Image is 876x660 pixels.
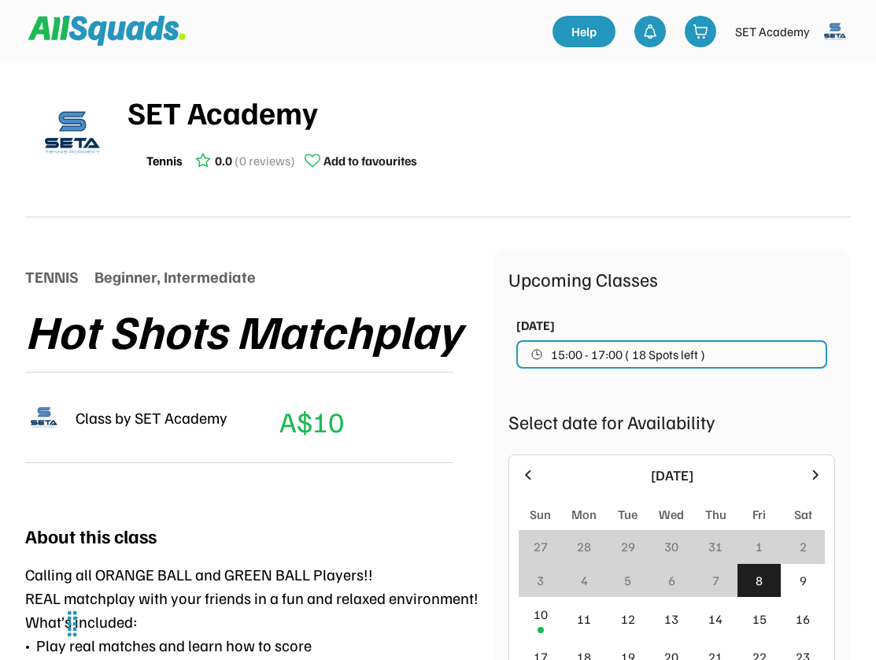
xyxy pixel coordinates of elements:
[693,24,708,39] img: shopping-cart-01%20%281%29.svg
[545,465,798,486] div: [DATE]
[624,571,631,590] div: 5
[581,571,588,590] div: 4
[76,406,227,429] div: Class by SET Academy
[621,537,635,556] div: 29
[128,88,851,135] div: SET Academy
[25,399,63,436] img: SETA%20new%20logo%20blue.png
[534,537,548,556] div: 27
[659,505,684,524] div: Wed
[794,505,812,524] div: Sat
[618,505,638,524] div: Tue
[94,265,256,288] div: Beginner, Intermediate
[571,505,597,524] div: Mon
[279,400,344,443] div: A$10
[621,610,635,628] div: 12
[664,610,678,628] div: 13
[28,16,186,46] img: Squad%20Logo.svg
[819,16,851,47] img: SETA%20new%20logo%20blue.png
[25,521,157,550] div: About this class
[752,505,766,524] div: Fri
[664,537,678,556] div: 30
[708,610,723,628] div: 14
[800,537,807,556] div: 2
[25,304,461,356] div: Hot Shots Matchplay
[25,265,79,288] div: TENNIS
[800,571,807,590] div: 9
[537,571,544,590] div: 3
[756,537,763,556] div: 1
[516,316,555,335] div: [DATE]
[235,151,295,170] div: (0 reviews)
[215,151,232,170] div: 0.0
[712,571,719,590] div: 7
[705,505,726,524] div: Thu
[516,340,827,369] button: 15:00 - 17:00 ( 18 Spots left )
[577,537,591,556] div: 28
[735,22,810,41] div: SET Academy
[530,505,551,524] div: Sun
[508,265,835,293] div: Upcoming Classes
[146,151,183,170] div: Tennis
[553,16,615,47] a: Help
[534,605,548,624] div: 10
[577,610,591,628] div: 11
[323,151,417,170] div: Add to favourites
[708,537,723,556] div: 31
[668,571,675,590] div: 6
[752,610,767,628] div: 15
[551,348,705,361] span: 15:00 - 17:00 ( 18 Spots left )
[756,571,763,590] div: 8
[796,610,810,628] div: 16
[642,24,658,39] img: bell-03%20%281%29.svg
[33,93,112,172] img: SETA%20new%20logo%20blue.png
[508,407,835,436] div: Select date for Availability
